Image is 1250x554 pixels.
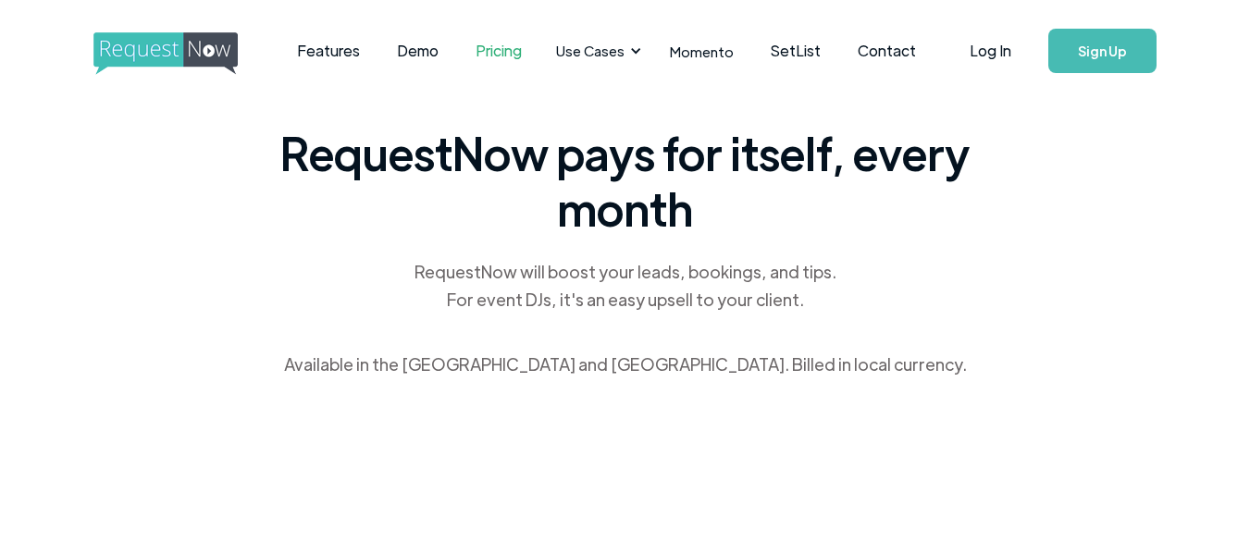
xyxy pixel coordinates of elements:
a: Log In [951,18,1030,83]
a: Features [278,22,378,80]
img: requestnow logo [93,32,272,75]
a: Contact [839,22,934,80]
div: RequestNow will boost your leads, bookings, and tips. For event DJs, it's an easy upsell to your ... [413,258,838,314]
a: SetList [752,22,839,80]
a: Sign Up [1048,29,1157,73]
a: Pricing [457,22,540,80]
a: Demo [378,22,457,80]
div: Available in the [GEOGRAPHIC_DATA] and [GEOGRAPHIC_DATA]. Billed in local currency. [284,351,967,378]
div: Use Cases [556,41,625,61]
a: Momento [651,24,752,79]
div: Use Cases [545,22,647,80]
span: RequestNow pays for itself, every month [274,125,977,236]
a: home [93,32,232,69]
